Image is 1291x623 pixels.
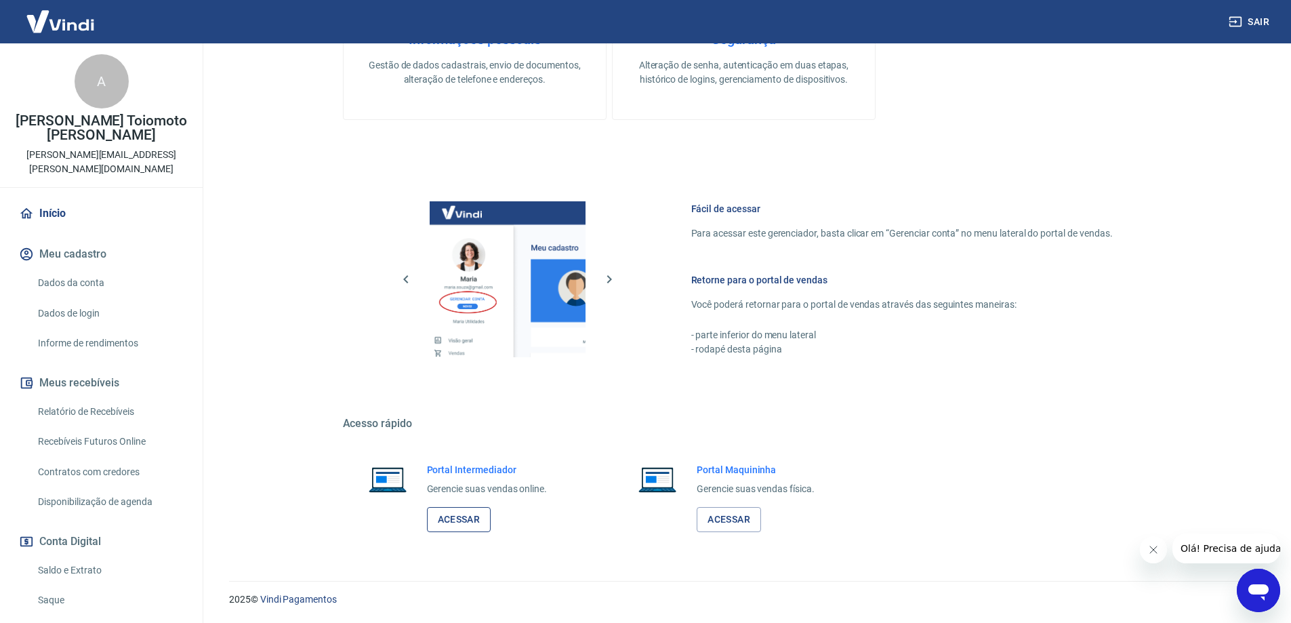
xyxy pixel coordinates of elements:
img: Vindi [16,1,104,42]
button: Sair [1226,9,1275,35]
a: Relatório de Recebíveis [33,398,186,426]
a: Início [16,199,186,228]
h6: Retorne para o portal de vendas [691,273,1113,287]
p: Alteração de senha, autenticação em duas etapas, histórico de logins, gerenciamento de dispositivos. [634,58,853,87]
a: Vindi Pagamentos [260,594,337,605]
img: Imagem de um notebook aberto [629,463,686,496]
h6: Portal Intermediador [427,463,548,477]
div: A [75,54,129,108]
h5: Acesso rápido [343,417,1145,430]
p: [PERSON_NAME][EMAIL_ADDRESS][PERSON_NAME][DOMAIN_NAME] [11,148,192,176]
a: Disponibilização de agenda [33,488,186,516]
p: Gerencie suas vendas física. [697,482,815,496]
a: Dados de login [33,300,186,327]
img: Imagem de um notebook aberto [359,463,416,496]
a: Acessar [697,507,761,532]
a: Contratos com credores [33,458,186,486]
button: Meu cadastro [16,239,186,269]
a: Saque [33,586,186,614]
a: Dados da conta [33,269,186,297]
iframe: Fechar mensagem [1140,536,1167,563]
button: Conta Digital [16,527,186,557]
p: Gestão de dados cadastrais, envio de documentos, alteração de telefone e endereços. [365,58,584,87]
button: Meus recebíveis [16,368,186,398]
p: Para acessar este gerenciador, basta clicar em “Gerenciar conta” no menu lateral do portal de ven... [691,226,1113,241]
p: Gerencie suas vendas online. [427,482,548,496]
a: Saldo e Extrato [33,557,186,584]
a: Informe de rendimentos [33,329,186,357]
a: Acessar [427,507,491,532]
p: 2025 © [229,592,1258,607]
iframe: Mensagem da empresa [1172,534,1280,563]
a: Recebíveis Futuros Online [33,428,186,456]
p: - rodapé desta página [691,342,1113,357]
span: Olá! Precisa de ajuda? [8,9,114,20]
p: Você poderá retornar para o portal de vendas através das seguintes maneiras: [691,298,1113,312]
h6: Fácil de acessar [691,202,1113,216]
p: - parte inferior do menu lateral [691,328,1113,342]
img: Imagem da dashboard mostrando o botão de gerenciar conta na sidebar no lado esquerdo [430,201,586,357]
h6: Portal Maquininha [697,463,815,477]
iframe: Botão para abrir a janela de mensagens [1237,569,1280,612]
p: [PERSON_NAME] Toiomoto [PERSON_NAME] [11,114,192,142]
